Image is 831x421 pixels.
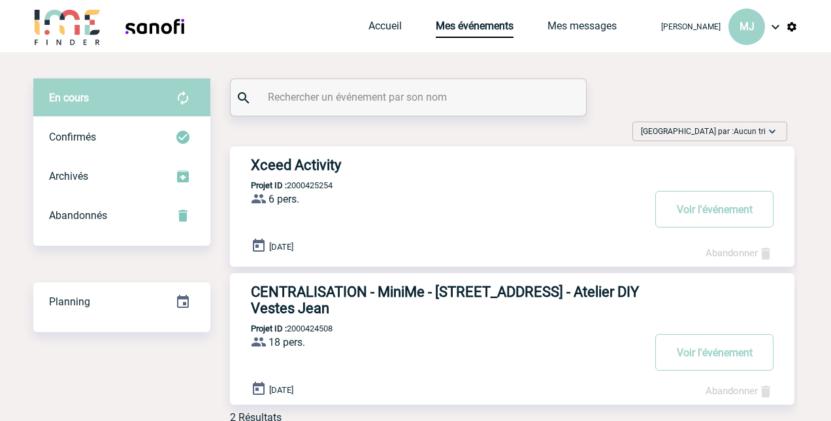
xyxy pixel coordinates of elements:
p: 2000424508 [230,324,333,333]
button: Voir l'événement [655,334,774,371]
div: Retrouvez ici tous vos événements organisés par date et état d'avancement [33,282,210,322]
span: 18 pers. [269,336,305,348]
span: [GEOGRAPHIC_DATA] par : [641,125,766,138]
span: MJ [740,20,755,33]
img: baseline_expand_more_white_24dp-b.png [766,125,779,138]
a: Abandonner [706,385,774,397]
span: Planning [49,295,90,308]
span: [PERSON_NAME] [661,22,721,31]
span: [DATE] [269,242,293,252]
span: Abandonnés [49,209,107,222]
div: Retrouvez ici tous vos évènements avant confirmation [33,78,210,118]
a: CENTRALISATION - MiniMe - [STREET_ADDRESS] - Atelier DIY Vestes Jean [230,284,794,316]
h3: CENTRALISATION - MiniMe - [STREET_ADDRESS] - Atelier DIY Vestes Jean [251,284,643,316]
a: Abandonner [706,247,774,259]
a: Mes messages [547,20,617,38]
p: 2000425254 [230,180,333,190]
div: Retrouvez ici tous les événements que vous avez décidé d'archiver [33,157,210,196]
span: Archivés [49,170,88,182]
span: Confirmés [49,131,96,143]
b: Projet ID : [251,180,287,190]
span: En cours [49,92,89,104]
div: Retrouvez ici tous vos événements annulés [33,196,210,235]
a: Mes événements [436,20,513,38]
a: Planning [33,282,210,320]
a: Xceed Activity [230,157,794,173]
button: Voir l'événement [655,191,774,227]
b: Projet ID : [251,324,287,333]
span: [DATE] [269,385,293,395]
a: Accueil [368,20,402,38]
h3: Xceed Activity [251,157,643,173]
input: Rechercher un événement par son nom [265,88,555,107]
span: Aucun tri [734,127,766,136]
img: IME-Finder [33,8,101,45]
span: 6 pers. [269,193,299,205]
